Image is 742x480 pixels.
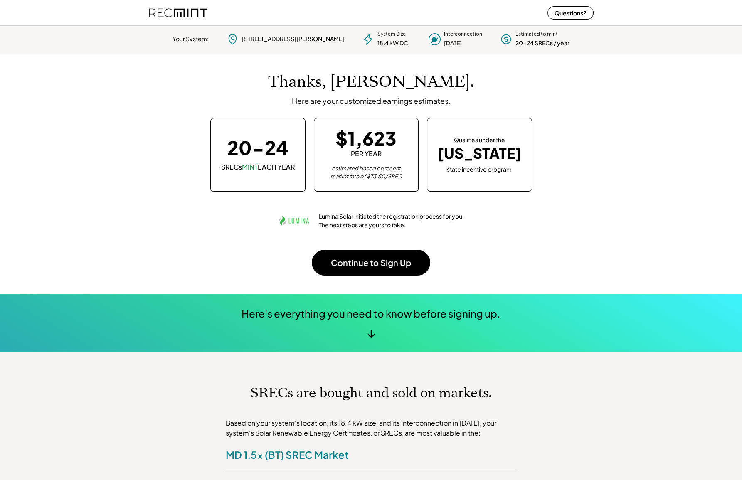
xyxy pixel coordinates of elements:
[221,162,295,172] div: SRECs EACH YEAR
[242,35,344,43] div: [STREET_ADDRESS][PERSON_NAME]
[277,204,311,237] img: lumina.png
[319,212,465,229] div: Lumina Solar initiated the registration process for you. The next steps are yours to take.
[335,129,397,148] div: $1,623
[377,39,408,47] div: 18.4 kW DC
[377,31,406,38] div: System Size
[444,31,482,38] div: Interconnection
[351,149,382,158] div: PER YEAR
[447,164,512,174] div: state incentive program
[292,96,451,106] div: Here are your customized earnings estimates.
[226,448,349,461] div: MD 1.5x (BT) SREC Market
[173,35,209,43] div: Your System:
[547,6,594,20] button: Questions?
[444,39,462,47] div: [DATE]
[515,31,558,38] div: Estimated to mint
[367,327,375,339] div: ↓
[454,136,505,144] div: Qualifies under the
[226,418,517,438] div: Based on your system's location, its 18.4 kW size, and its interconnection in [DATE], your system...
[149,2,207,24] img: recmint-logotype%403x%20%281%29.jpeg
[515,39,569,47] div: 20-24 SRECs / year
[227,138,288,157] div: 20-24
[242,162,258,171] font: MINT
[438,145,521,162] div: [US_STATE]
[242,307,500,321] div: Here's everything you need to know before signing up.
[268,72,474,92] h1: Thanks, [PERSON_NAME].
[250,385,492,401] h1: SRECs are bought and sold on markets.
[312,250,430,276] button: Continue to Sign Up
[325,165,408,181] div: estimated based on recent market rate of $73.50/SREC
